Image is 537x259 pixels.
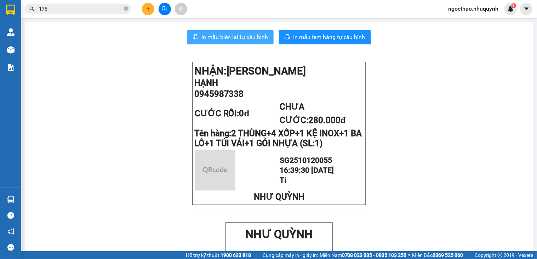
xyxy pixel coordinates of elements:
[19,3,87,16] strong: NHƯ QUỲNH
[280,166,334,175] span: 16:39:30 [DATE]
[7,64,15,71] img: solution-icon
[194,128,362,148] span: 2 THÙNG+4 XỐP+1 KỆ INOX+1 BA LÔ+1 TÚI VẢI+1 GỎI NHỰA (SL:
[124,6,128,11] span: close-circle
[175,3,187,15] button: aim
[178,6,183,11] span: aim
[195,109,250,119] span: CƯỚC RỒI:
[194,128,362,148] span: Tên hàng:
[409,254,411,257] span: ⚪️
[512,3,516,8] sup: 1
[3,44,55,51] span: VP [PERSON_NAME]:
[513,3,515,8] span: 1
[263,251,318,259] span: Cung cấp máy in - giấy in:
[186,251,251,259] span: Hỗ trợ kỹ thuật:
[124,6,128,12] span: close-circle
[342,252,407,258] strong: 0708 023 035 - 0935 103 250
[246,227,313,241] strong: NHƯ QUỲNH
[195,150,235,191] img: qr-code
[7,196,15,203] img: warehouse-icon
[285,34,290,41] span: printer
[520,3,533,15] button: caret-down
[412,251,463,259] span: Miền Bắc
[256,251,257,259] span: |
[39,5,122,13] input: Tìm tên, số ĐT hoặc mã đơn
[508,6,514,12] img: icon-new-feature
[142,3,154,15] button: plus
[254,192,304,202] span: NHƯ QUỲNH
[194,89,244,99] span: 0945987338
[194,78,218,88] span: HẠNH
[7,212,14,219] span: question-circle
[280,176,286,184] span: Ti
[280,156,332,165] span: SG2510120055
[6,5,15,15] img: logo-vxr
[443,4,504,13] span: ngocthao.nhuquynh
[279,30,371,44] button: printerIn mẫu tem hàng tự cấu hình
[29,6,34,11] span: search
[293,33,365,42] span: In mẫu tem hàng tự cấu hình
[146,6,151,11] span: plus
[315,138,323,148] span: 1)
[227,65,306,77] span: [PERSON_NAME]
[162,6,167,11] span: file-add
[159,3,171,15] button: file-add
[239,109,250,119] span: 0đ
[280,102,346,125] span: CHƯA CƯỚC:
[3,26,103,43] p: VP [GEOGRAPHIC_DATA]:
[3,27,103,43] strong: 342 [PERSON_NAME], P1, Q10, TP.HCM - 0931 556 979
[221,252,251,258] strong: 1900 633 818
[308,115,346,125] span: 280.000đ
[7,228,14,235] span: notification
[193,34,199,41] span: printer
[469,251,470,259] span: |
[524,6,530,12] span: caret-down
[433,252,463,258] strong: 0369 525 060
[194,65,306,77] strong: NHẬN:
[7,28,15,36] img: warehouse-icon
[7,46,15,54] img: warehouse-icon
[187,30,274,44] button: printerIn mẫu biên lai tự cấu hình
[320,251,407,259] span: Miền Nam
[7,244,14,251] span: message
[498,253,503,258] span: copyright
[201,33,268,42] span: In mẫu biên lai tự cấu hình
